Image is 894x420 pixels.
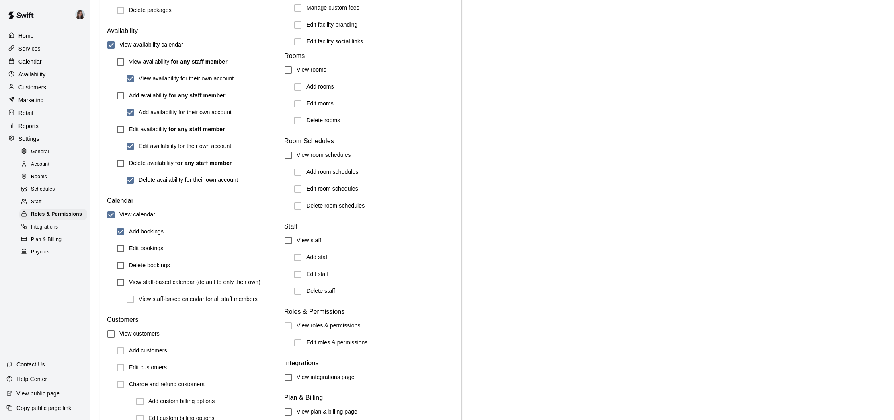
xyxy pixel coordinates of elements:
[284,221,455,232] h6: Staff
[19,171,87,183] div: Rooms
[31,161,49,169] span: Account
[306,37,363,46] h6: Edit facility social links
[16,389,60,397] p: View public page
[297,151,351,160] h6: View room schedules
[119,41,183,49] h6: View availability calendar
[129,380,205,389] h6: Charge and refund customers
[129,278,260,287] h6: View staff-based calendar (default to only their own)
[284,358,455,369] h6: Integrations
[139,142,231,151] h6: Edit availability for their own account
[306,168,358,177] h6: Add room schedules
[31,248,49,256] span: Payouts
[18,32,34,40] p: Home
[129,244,163,253] h6: Edit bookings
[19,221,90,233] a: Integrations
[19,222,87,233] div: Integrations
[74,6,90,23] div: Renee Ramos
[297,321,361,330] h6: View roles & permissions
[18,135,39,143] p: Settings
[18,83,46,91] p: Customers
[129,363,167,372] h6: Edit customers
[306,287,335,296] h6: Delete staff
[169,92,225,99] b: for any staff member
[6,81,84,93] a: Customers
[18,96,44,104] p: Marketing
[297,66,326,74] h6: View rooms
[19,208,90,221] a: Roles & Permissions
[19,196,87,208] div: Staff
[6,68,84,80] a: Availability
[19,233,90,246] a: Plan & Billing
[19,234,87,245] div: Plan & Billing
[107,314,278,325] h6: Customers
[19,171,90,183] a: Rooms
[19,159,87,170] div: Account
[19,246,90,258] a: Payouts
[306,82,334,91] h6: Add rooms
[19,247,87,258] div: Payouts
[31,198,41,206] span: Staff
[306,202,365,210] h6: Delete room schedules
[6,120,84,132] a: Reports
[6,30,84,42] a: Home
[107,25,278,37] h6: Availability
[168,126,225,132] b: for any staff member
[129,261,170,270] h6: Delete bookings
[19,146,90,158] a: General
[129,125,225,134] h6: Edit availability
[284,306,455,317] h6: Roles & Permissions
[31,210,82,218] span: Roles & Permissions
[19,184,87,195] div: Schedules
[19,158,90,171] a: Account
[297,408,357,416] h6: View plan & billing page
[6,43,84,55] a: Services
[171,58,227,65] b: for any staff member
[148,397,215,406] h6: Add custom billing options
[129,91,225,100] h6: Add availability
[75,10,85,19] img: Renee Ramos
[139,108,232,117] h6: Add availability for their own account
[129,58,228,66] h6: View availability
[6,94,84,106] a: Marketing
[306,4,359,12] h6: Manage custom fees
[129,227,164,236] h6: Add bookings
[119,329,160,338] h6: View customers
[6,133,84,145] a: Settings
[306,253,329,262] h6: Add staff
[306,116,340,125] h6: Delete rooms
[16,360,45,369] p: Contact Us
[19,209,87,220] div: Roles & Permissions
[19,146,87,158] div: General
[19,183,90,196] a: Schedules
[18,122,39,130] p: Reports
[119,210,155,219] h6: View calendar
[284,136,455,147] h6: Room Schedules
[139,74,234,83] h6: View availability for their own account
[18,70,46,78] p: Availability
[31,223,58,231] span: Integrations
[31,236,62,244] span: Plan & Billing
[16,404,71,412] p: Copy public page link
[18,45,41,53] p: Services
[139,176,238,185] h6: Delete availability for their own account
[306,270,328,279] h6: Edit staff
[129,346,167,355] h6: Add customers
[284,50,455,62] h6: Rooms
[31,173,47,181] span: Rooms
[306,185,358,194] h6: Edit room schedules
[16,375,47,383] p: Help Center
[175,160,232,166] b: for any staff member
[306,21,358,29] h6: Edit facility branding
[306,99,334,108] h6: Edit rooms
[6,107,84,119] div: Retail
[18,58,42,66] p: Calendar
[31,185,55,194] span: Schedules
[139,295,258,304] h6: View staff-based calendar for all staff members
[31,148,49,156] span: General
